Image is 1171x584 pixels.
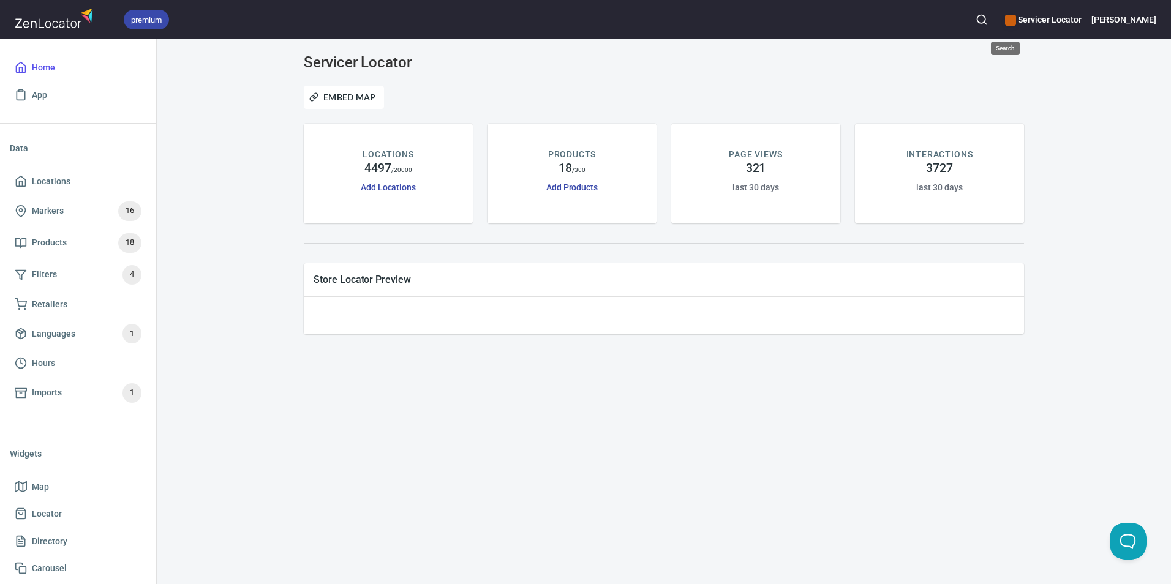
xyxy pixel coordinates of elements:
li: Widgets [10,439,146,468]
div: premium [124,10,169,29]
p: / 300 [572,165,585,174]
a: Locator [10,500,146,528]
span: Embed Map [312,90,376,105]
h4: 321 [746,161,766,176]
h6: [PERSON_NAME] [1091,13,1156,26]
span: Hours [32,356,55,371]
a: Home [10,54,146,81]
span: Markers [32,203,64,219]
span: Home [32,60,55,75]
a: Products18 [10,227,146,259]
img: zenlocator [15,5,97,31]
span: Filters [32,267,57,282]
button: Embed Map [304,86,384,109]
span: Directory [32,534,67,549]
p: PAGE VIEWS [729,148,782,161]
p: LOCATIONS [363,148,413,161]
h6: last 30 days [916,181,962,194]
a: Add Locations [361,182,416,192]
a: Carousel [10,555,146,582]
p: INTERACTIONS [906,148,973,161]
h6: last 30 days [732,181,778,194]
a: Languages1 [10,318,146,350]
span: 1 [122,386,141,400]
h4: 4497 [364,161,391,176]
li: Data [10,133,146,163]
p: / 20000 [391,165,413,174]
a: Directory [10,528,146,555]
span: Locator [32,506,62,522]
p: PRODUCTS [548,148,597,161]
span: Imports [32,385,62,400]
a: Hours [10,350,146,377]
span: Store Locator Preview [314,273,1014,286]
span: 4 [122,268,141,282]
iframe: Help Scout Beacon - Open [1110,523,1147,560]
span: 18 [118,236,141,250]
h3: Servicer Locator [304,54,534,71]
a: Map [10,473,146,501]
button: [PERSON_NAME] [1091,6,1156,33]
a: Add Products [546,182,598,192]
a: Locations [10,168,146,195]
span: premium [124,13,169,26]
span: Carousel [32,561,67,576]
a: App [10,81,146,109]
span: Map [32,479,49,495]
h6: Servicer Locator [1005,13,1081,26]
h4: 18 [559,161,572,176]
a: Filters4 [10,259,146,291]
span: Locations [32,174,70,189]
h4: 3727 [926,161,953,176]
span: Languages [32,326,75,342]
span: 16 [118,204,141,218]
span: 1 [122,327,141,341]
a: Imports1 [10,377,146,409]
span: App [32,88,47,103]
a: Markers16 [10,195,146,227]
span: Retailers [32,297,67,312]
a: Retailers [10,291,146,318]
button: color-CE600E [1005,15,1016,26]
span: Products [32,235,67,250]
